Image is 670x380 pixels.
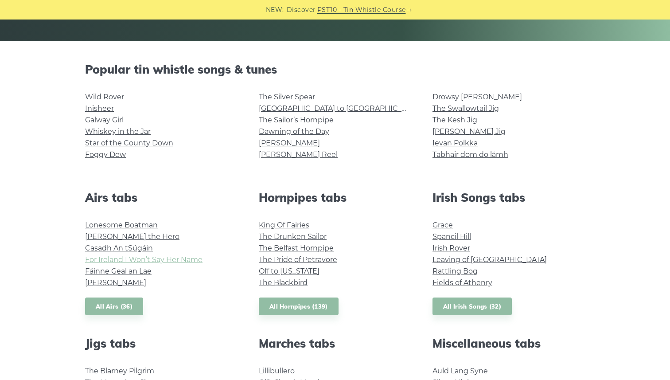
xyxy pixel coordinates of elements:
a: Spancil Hill [432,232,471,241]
a: The Sailor’s Hornpipe [259,116,334,124]
a: The Blarney Pilgrim [85,367,154,375]
a: Casadh An tSúgáin [85,244,153,252]
h2: Marches tabs [259,337,411,350]
h2: Jigs tabs [85,337,238,350]
a: [PERSON_NAME] Reel [259,150,338,159]
a: Foggy Dew [85,150,126,159]
a: The Belfast Hornpipe [259,244,334,252]
a: King Of Fairies [259,221,309,229]
a: [GEOGRAPHIC_DATA] to [GEOGRAPHIC_DATA] [259,104,422,113]
a: Galway Girl [85,116,124,124]
a: Leaving of [GEOGRAPHIC_DATA] [432,255,547,264]
a: The Pride of Petravore [259,255,337,264]
span: NEW: [266,5,284,15]
a: Grace [432,221,453,229]
h2: Popular tin whistle songs & tunes [85,63,585,76]
h2: Airs tabs [85,191,238,204]
a: [PERSON_NAME] [85,278,146,287]
h2: Miscellaneous tabs [432,337,585,350]
a: Whiskey in the Jar [85,127,151,136]
a: Auld Lang Syne [432,367,488,375]
a: For Ireland I Won’t Say Her Name [85,255,203,264]
a: Lonesome Boatman [85,221,158,229]
a: All Hornpipes (139) [259,298,339,316]
a: PST10 - Tin Whistle Course [317,5,406,15]
a: The Silver Spear [259,93,315,101]
a: Lillibullero [259,367,295,375]
h2: Hornpipes tabs [259,191,411,204]
a: All Airs (36) [85,298,143,316]
a: Wild Rover [85,93,124,101]
a: The Drunken Sailor [259,232,327,241]
a: All Irish Songs (32) [432,298,512,316]
a: The Swallowtail Jig [432,104,499,113]
a: Tabhair dom do lámh [432,150,508,159]
a: The Kesh Jig [432,116,477,124]
a: Star of the County Down [85,139,173,147]
a: Fields of Athenry [432,278,492,287]
a: Rattling Bog [432,267,478,275]
a: Drowsy [PERSON_NAME] [432,93,522,101]
a: Dawning of the Day [259,127,329,136]
a: Off to [US_STATE] [259,267,319,275]
a: Ievan Polkka [432,139,478,147]
a: Inisheer [85,104,114,113]
a: [PERSON_NAME] [259,139,320,147]
span: Discover [287,5,316,15]
a: Irish Rover [432,244,470,252]
h2: Irish Songs tabs [432,191,585,204]
a: Fáinne Geal an Lae [85,267,152,275]
a: [PERSON_NAME] the Hero [85,232,179,241]
a: [PERSON_NAME] Jig [432,127,506,136]
a: The Blackbird [259,278,308,287]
